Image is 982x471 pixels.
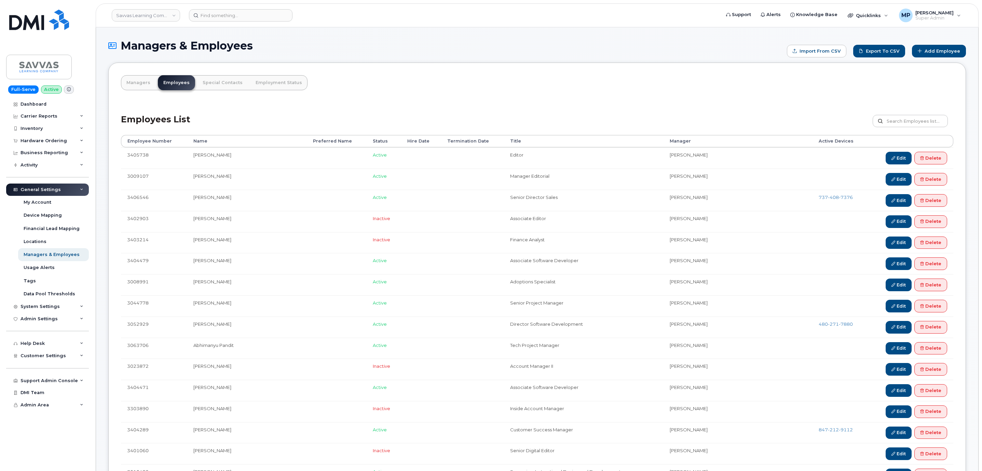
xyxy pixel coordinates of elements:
[670,447,806,454] li: [PERSON_NAME]
[670,427,806,433] li: [PERSON_NAME]
[187,274,307,295] td: [PERSON_NAME]
[914,363,947,376] a: Delete
[886,194,912,207] a: Edit
[914,237,947,249] a: Delete
[504,359,664,380] td: Account Manager II
[373,385,387,390] span: Active
[504,317,664,338] td: Director Software Development
[121,135,187,147] th: Employee Number
[670,237,806,243] li: [PERSON_NAME]
[373,300,387,306] span: Active
[504,190,664,211] td: Senior Director Sales
[886,405,912,418] a: Edit
[886,427,912,439] a: Edit
[373,279,387,284] span: Active
[187,338,307,359] td: Abhimanyu Pandit
[504,253,664,274] td: Associate Software Developer
[121,401,187,422] td: 3303890
[914,279,947,291] a: Delete
[670,257,806,264] li: [PERSON_NAME]
[187,295,307,317] td: [PERSON_NAME]
[914,427,947,439] a: Delete
[373,427,387,432] span: Active
[914,447,947,460] a: Delete
[121,338,187,359] td: 3063706
[187,422,307,443] td: [PERSON_NAME]
[504,401,664,422] td: Inside Account Manager
[121,295,187,317] td: 3044778
[819,427,853,432] a: 8472129112
[187,147,307,169] td: [PERSON_NAME]
[670,173,806,179] li: [PERSON_NAME]
[504,135,664,147] th: Title
[670,152,806,158] li: [PERSON_NAME]
[853,45,905,57] a: Export to CSV
[373,342,387,348] span: Active
[504,211,664,232] td: Associate Editor
[914,257,947,270] a: Delete
[187,380,307,401] td: [PERSON_NAME]
[912,45,966,57] a: Add Employee
[121,317,187,338] td: 3052929
[158,75,195,90] a: Employees
[367,135,401,147] th: Status
[670,300,806,306] li: [PERSON_NAME]
[121,232,187,253] td: 3403214
[914,300,947,312] a: Delete
[121,190,187,211] td: 3406546
[187,232,307,253] td: [PERSON_NAME]
[504,380,664,401] td: Associate Software Developer
[670,215,806,222] li: [PERSON_NAME]
[504,147,664,169] td: Editor
[886,342,912,355] a: Edit
[373,237,390,242] span: Inactive
[886,279,912,291] a: Edit
[121,422,187,443] td: 3404289
[121,253,187,274] td: 3404479
[886,300,912,312] a: Edit
[373,448,390,453] span: Inactive
[504,422,664,443] td: Customer Success Manager
[914,152,947,164] a: Delete
[819,321,853,327] span: 480
[886,384,912,397] a: Edit
[886,237,912,249] a: Edit
[886,152,912,164] a: Edit
[819,194,853,200] span: 737
[886,321,912,334] a: Edit
[187,135,307,147] th: Name
[187,169,307,190] td: [PERSON_NAME]
[670,321,806,327] li: [PERSON_NAME]
[373,406,390,411] span: Inactive
[121,359,187,380] td: 3023872
[886,447,912,460] a: Edit
[373,258,387,263] span: Active
[373,216,390,221] span: Inactive
[828,427,839,432] span: 212
[373,173,387,179] span: Active
[914,342,947,355] a: Delete
[787,45,846,57] form: Import from CSV
[504,169,664,190] td: Manager Editorial
[121,169,187,190] td: 3009107
[121,147,187,169] td: 3405738
[504,274,664,295] td: Adoptions Specialist
[670,279,806,285] li: [PERSON_NAME]
[886,173,912,186] a: Edit
[504,443,664,464] td: Senior Digital Editor
[670,384,806,391] li: [PERSON_NAME]
[504,295,664,317] td: Senior Project Manager
[914,215,947,228] a: Delete
[121,211,187,232] td: 3402903
[197,75,248,90] a: Special Contacts
[121,115,190,135] h2: Employees List
[839,321,853,327] span: 7880
[121,75,156,90] a: Managers
[914,173,947,186] a: Delete
[187,443,307,464] td: [PERSON_NAME]
[187,317,307,338] td: [PERSON_NAME]
[187,359,307,380] td: [PERSON_NAME]
[914,321,947,334] a: Delete
[914,405,947,418] a: Delete
[886,215,912,228] a: Edit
